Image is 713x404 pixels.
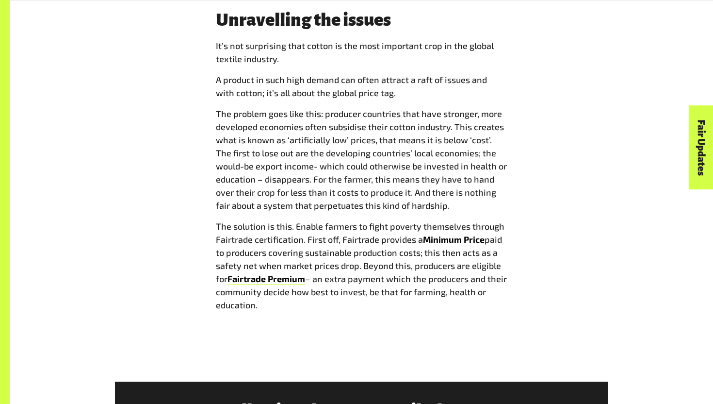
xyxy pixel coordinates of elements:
span: I [216,40,218,51]
a: Minimum Price [423,234,485,245]
span: The problem goes like this: producer countries that have stronger, more developed economies often... [216,108,507,211]
a: Fairtrade Premium [227,273,305,285]
span: The solution is this. Enable farmers to fight poverty themselves through Fairtrade certification.... [216,221,504,245]
span: – an extra payment which the producers and their community decide how best to invest, be that for... [216,273,507,310]
span: t’s not surprising that cotton is the most important crop in the global textile industry. [216,40,494,64]
b: Minimum Price [423,234,485,245]
span: A product in such high demand can often attract a raft of issues and with cotton; it’s all about ... [216,74,487,98]
h3: Unravelling the issues [216,10,507,30]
